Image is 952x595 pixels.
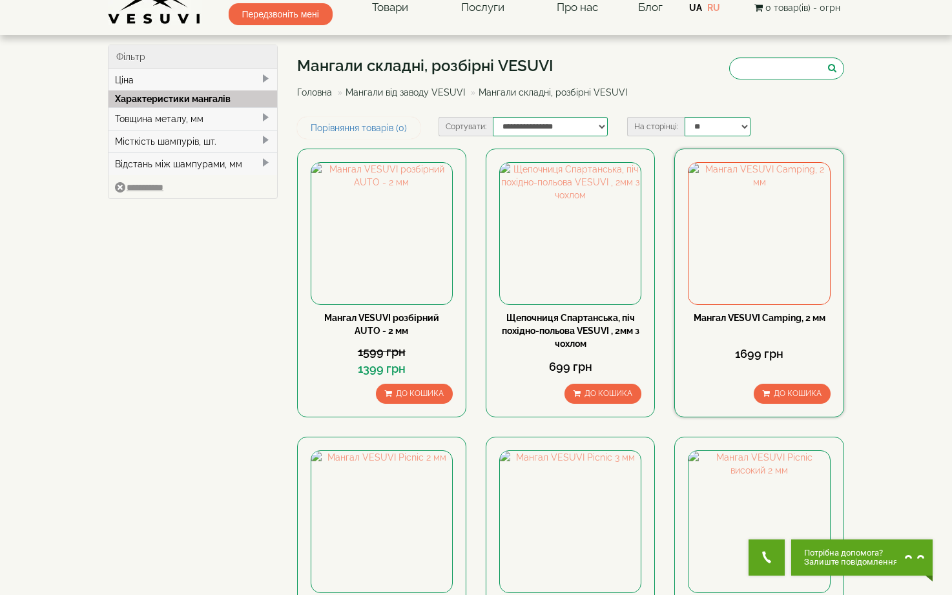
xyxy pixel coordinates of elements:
div: Відстань між шампурами, мм [109,152,277,175]
a: Порівняння товарів (0) [297,117,420,139]
div: Товщина металу, мм [109,107,277,130]
button: До кошика [754,384,831,404]
a: Мангали від заводу VESUVI [346,87,465,98]
a: Головна [297,87,332,98]
button: До кошика [376,384,453,404]
div: 699 грн [499,359,641,375]
button: 0 товар(ів) - 0грн [750,1,844,15]
span: До кошика [774,389,822,398]
span: До кошика [396,389,444,398]
img: Щепочниця Спартанська, піч похідно-польова VESUVI , 2мм з чохлом [500,163,641,304]
label: На сторінці: [627,117,685,136]
a: Щепочниця Спартанська, піч похідно-польова VESUVI , 2мм з чохлом [502,313,639,349]
a: Блог [638,1,663,14]
span: До кошика [585,389,632,398]
a: UA [689,3,702,13]
h1: Мангали складні, розбірні VESUVI [297,57,637,74]
button: До кошика [564,384,641,404]
button: Get Call button [749,539,785,576]
button: Chat button [791,539,933,576]
a: RU [707,3,720,13]
img: Мангал VESUVI Camping, 2 мм [688,163,829,304]
div: Фільтр [109,45,277,69]
div: 1699 грн [688,346,830,362]
span: Залиште повідомлення [804,558,898,567]
a: Мангал VESUVI Camping, 2 мм [694,313,825,323]
div: Ціна [109,69,277,91]
span: 0 товар(ів) - 0грн [765,3,840,13]
span: Потрібна допомога? [804,548,898,558]
img: Мангал VESUVI Picnic 3 мм [500,451,641,592]
a: Мангал VESUVI розбірний AUTO - 2 мм [324,313,439,336]
div: Характеристики мангалів [109,90,277,107]
img: Мангал VESUVI Picnic високий 2 мм [688,451,829,592]
div: 1599 грн [311,344,453,360]
li: Мангали складні, розбірні VESUVI [468,86,627,99]
label: Сортувати: [439,117,493,136]
span: Передзвоніть мені [229,3,333,25]
img: Мангал VESUVI розбірний AUTO - 2 мм [311,163,452,304]
div: 1399 грн [311,360,453,377]
div: Місткість шампурів, шт. [109,130,277,152]
img: Мангал VESUVI Picnic 2 мм [311,451,452,592]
